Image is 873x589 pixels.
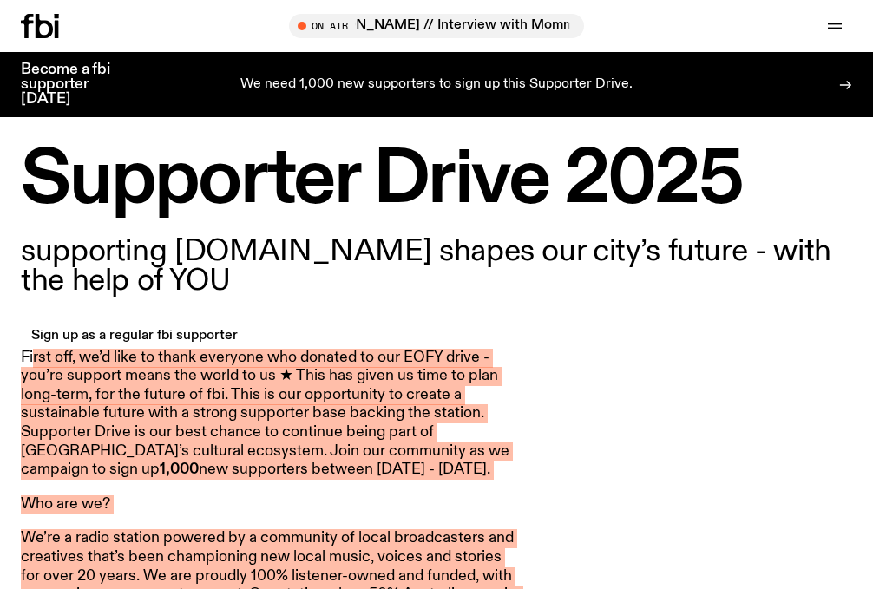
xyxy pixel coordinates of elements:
[21,495,521,514] p: Who are we?
[21,324,248,349] a: Sign up as a regular fbi supporter
[240,77,633,93] p: We need 1,000 new supporters to sign up this Supporter Drive.
[21,237,852,296] p: supporting [DOMAIN_NAME] shapes our city’s future - with the help of YOU
[21,349,521,480] p: First off, we’d like to thank everyone who donated to our EOFY drive - you’re support means the w...
[160,461,199,477] strong: 1,000
[21,146,852,216] h1: Supporter Drive 2025
[21,62,132,107] h3: Become a fbi supporter [DATE]
[289,14,584,38] button: On AirMornings with [PERSON_NAME] // Interview with Momma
